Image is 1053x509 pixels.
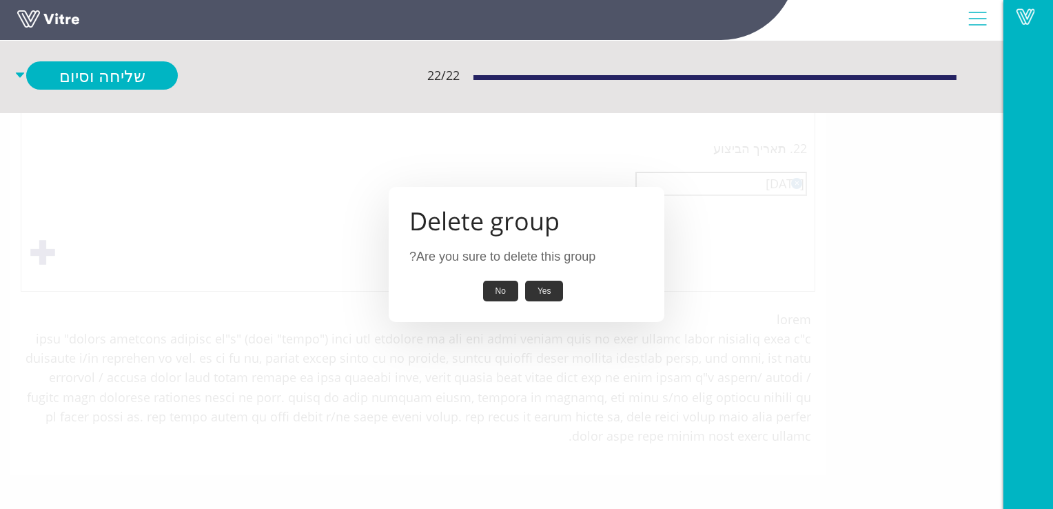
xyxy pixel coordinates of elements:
div: Are you sure to delete this group? [389,187,664,323]
a: שליחה וסיום [26,61,178,90]
button: No [483,281,518,302]
span: 22 / 22 [427,66,460,85]
h1: Delete group [409,208,644,235]
span: caret-down [14,61,26,90]
button: Yes [525,281,564,302]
